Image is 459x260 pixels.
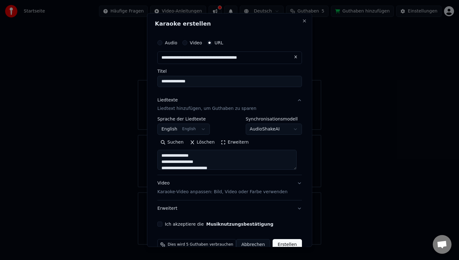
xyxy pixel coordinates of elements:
[157,92,302,117] button: LiedtexteLiedtext hinzufügen, um Guthaben zu sparen
[165,222,273,227] label: Ich akzeptiere die
[190,41,202,45] label: Video
[245,117,302,121] label: Synchronisationsmodell
[157,106,256,112] p: Liedtext hinzufügen, um Guthaben zu sparen
[157,117,302,175] div: LiedtexteLiedtext hinzufügen, um Guthaben zu sparen
[157,201,302,217] button: Erweitert
[218,138,252,148] button: Erweitern
[187,138,218,148] button: Löschen
[236,239,270,251] button: Abbrechen
[165,41,177,45] label: Audio
[157,180,288,195] div: Video
[273,239,302,251] button: Erstellen
[157,189,288,195] p: Karaoke-Video anpassen: Bild, Video oder Farbe verwenden
[157,117,210,121] label: Sprache der Liedtexte
[168,243,233,248] span: Dies wird 5 Guthaben verbrauchen
[215,41,223,45] label: URL
[157,97,178,103] div: Liedtexte
[157,175,302,200] button: VideoKaraoke-Video anpassen: Bild, Video oder Farbe verwenden
[155,21,304,27] h2: Karaoke erstellen
[157,138,187,148] button: Suchen
[157,69,302,73] label: Titel
[206,222,273,227] button: Ich akzeptiere die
